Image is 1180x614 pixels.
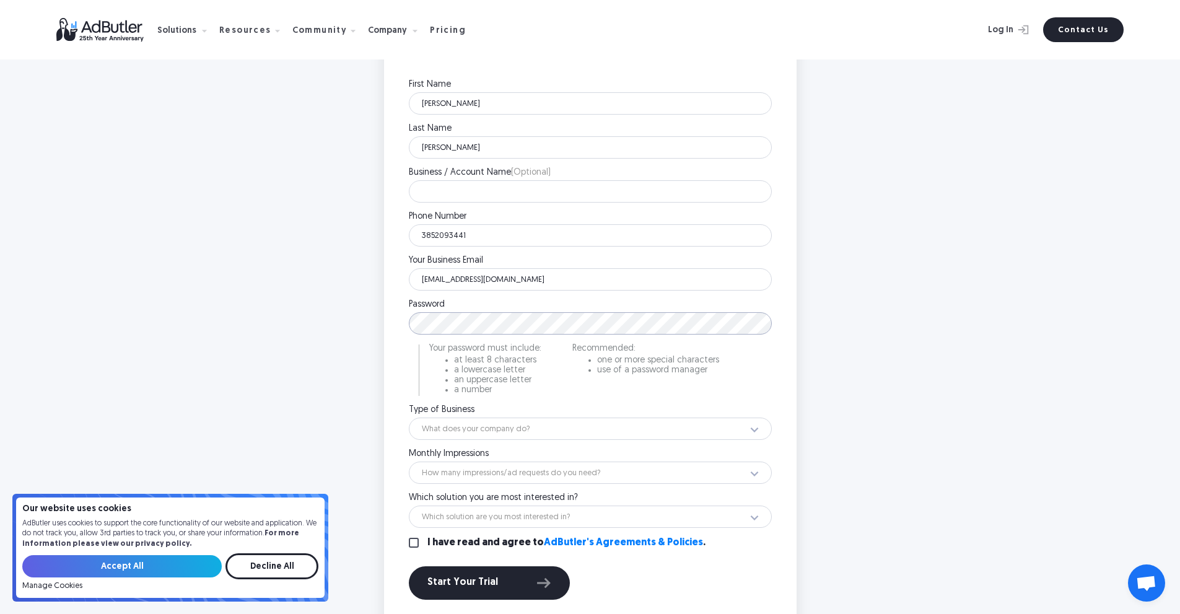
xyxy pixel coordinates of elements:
[427,538,706,548] label: I have read and agree to .
[22,555,222,577] input: Accept All
[597,356,719,365] li: one or more special characters
[597,366,719,375] li: use of a password manager
[454,366,541,375] li: a lowercase letter
[430,27,466,35] div: Pricing
[409,169,772,177] label: Business / Account Name
[292,27,347,35] div: Community
[409,300,772,309] label: Password
[219,27,271,35] div: Resources
[409,406,772,414] label: Type of Business
[409,494,772,502] label: Which solution you are most interested in?
[454,356,541,365] li: at least 8 characters
[22,519,318,550] p: AdButler uses cookies to support the core functionality of our website and application. We do not...
[409,213,772,221] label: Phone Number
[454,386,541,395] li: a number
[219,11,290,50] div: Resources
[427,575,551,591] div: Start Your Trial
[511,168,551,177] span: (Optional)
[22,553,318,590] form: Email Form
[1128,564,1165,602] div: Open chat
[225,553,318,579] input: Decline All
[409,566,570,600] button: Start Your Trial
[368,11,427,50] div: Company
[955,17,1036,42] a: Log In
[430,24,476,35] a: Pricing
[544,538,703,548] a: AdButler's Agreements & Policies
[1043,17,1124,42] a: Contact Us
[157,11,217,50] div: Solutions
[292,11,366,50] div: Community
[368,27,407,35] div: Company
[409,450,772,458] label: Monthly Impressions
[409,257,772,265] label: Your Business Email
[429,344,541,353] p: Your password must include:
[572,344,719,353] p: Recommended:
[22,582,82,590] a: Manage Cookies
[157,27,196,35] div: Solutions
[22,505,318,514] h4: Our website uses cookies
[454,376,541,385] li: an uppercase letter
[409,81,772,89] label: First Name
[409,125,772,133] label: Last Name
